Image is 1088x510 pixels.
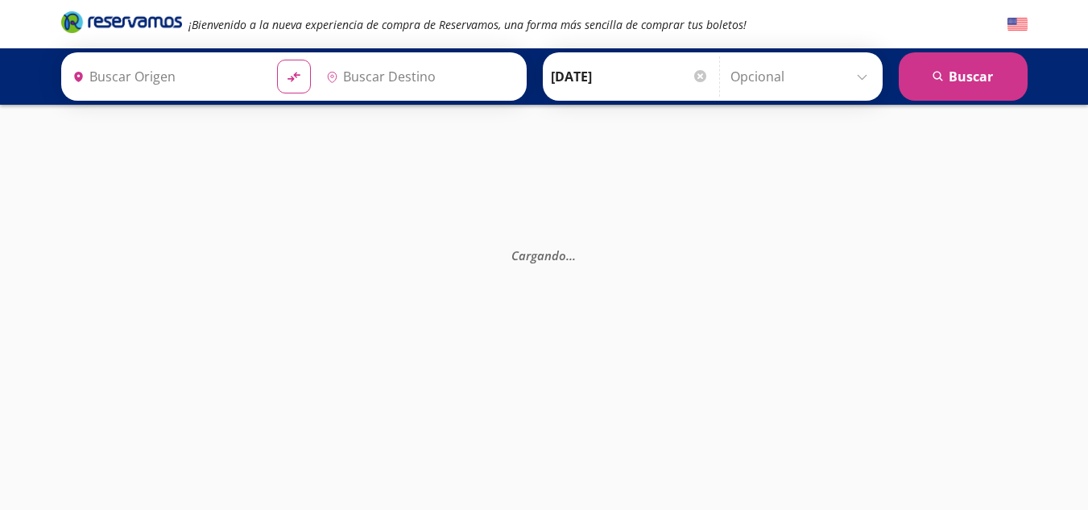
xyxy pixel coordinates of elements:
[899,52,1028,101] button: Buscar
[1007,15,1028,35] button: English
[320,56,518,97] input: Buscar Destino
[511,247,576,263] em: Cargando
[551,56,709,97] input: Elegir Fecha
[730,56,875,97] input: Opcional
[566,247,569,263] span: .
[61,10,182,39] a: Brand Logo
[188,17,747,32] em: ¡Bienvenido a la nueva experiencia de compra de Reservamos, una forma más sencilla de comprar tus...
[66,56,264,97] input: Buscar Origen
[573,247,576,263] span: .
[61,10,182,34] i: Brand Logo
[569,247,573,263] span: .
